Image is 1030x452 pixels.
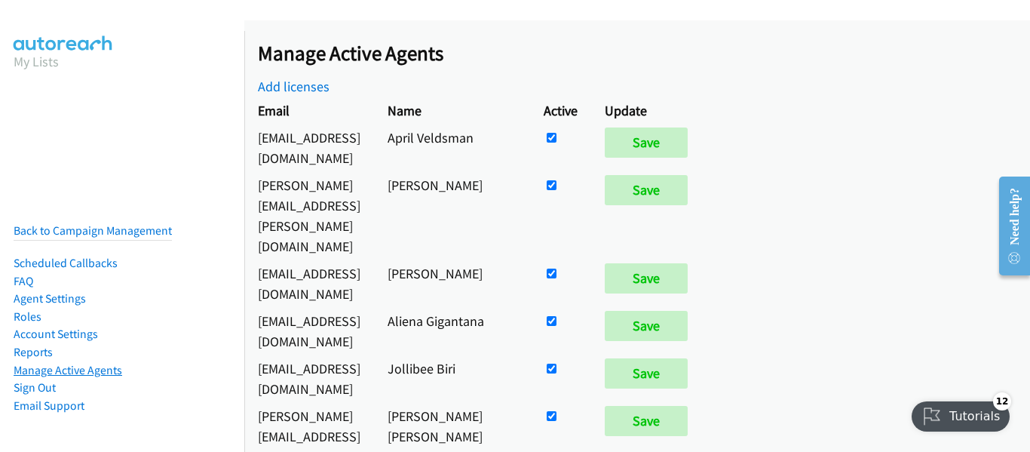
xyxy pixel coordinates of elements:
[244,171,374,260] td: [PERSON_NAME][EMAIL_ADDRESS][PERSON_NAME][DOMAIN_NAME]
[605,311,688,341] input: Save
[14,291,86,306] a: Agent Settings
[14,53,59,70] a: My Lists
[14,398,84,413] a: Email Support
[244,124,374,171] td: [EMAIL_ADDRESS][DOMAIN_NAME]
[374,124,530,171] td: April Veldsman
[244,260,374,307] td: [EMAIL_ADDRESS][DOMAIN_NAME]
[14,363,122,377] a: Manage Active Agents
[14,223,172,238] a: Back to Campaign Management
[258,78,330,95] a: Add licenses
[374,97,530,124] th: Name
[605,175,688,205] input: Save
[244,97,374,124] th: Email
[986,166,1030,286] iframe: Resource Center
[374,307,530,355] td: Aliena Gigantana
[605,128,688,158] input: Save
[903,386,1019,441] iframe: Checklist
[14,274,33,288] a: FAQ
[605,358,688,389] input: Save
[530,97,591,124] th: Active
[14,345,53,359] a: Reports
[14,309,41,324] a: Roles
[244,307,374,355] td: [EMAIL_ADDRESS][DOMAIN_NAME]
[14,327,98,341] a: Account Settings
[14,256,118,270] a: Scheduled Callbacks
[14,380,56,395] a: Sign Out
[244,355,374,402] td: [EMAIL_ADDRESS][DOMAIN_NAME]
[374,355,530,402] td: Jollibee Biri
[374,260,530,307] td: [PERSON_NAME]
[591,97,708,124] th: Update
[605,263,688,294] input: Save
[374,171,530,260] td: [PERSON_NAME]
[605,406,688,436] input: Save
[258,41,1030,66] h2: Manage Active Agents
